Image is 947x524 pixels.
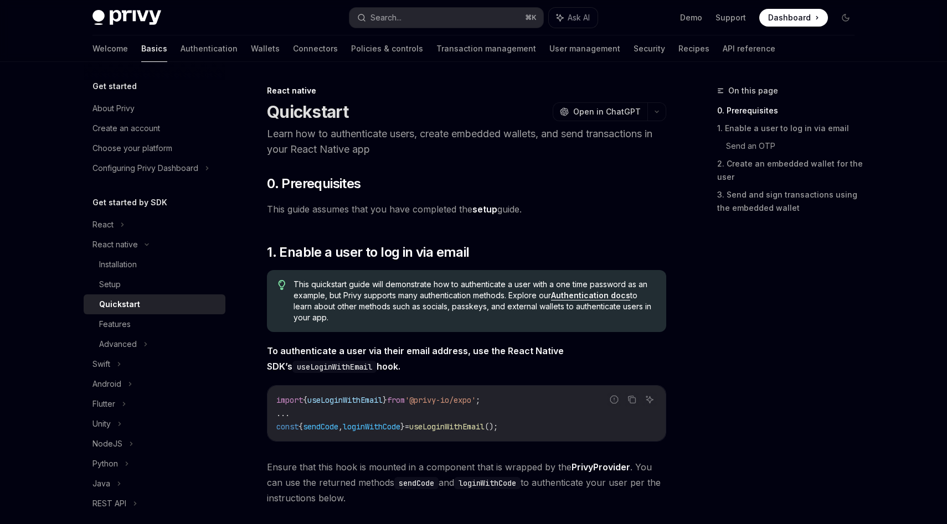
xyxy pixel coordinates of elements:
[92,218,114,231] div: React
[276,422,298,432] span: const
[549,35,620,62] a: User management
[572,461,630,473] a: PrivyProvider
[141,35,167,62] a: Basics
[84,255,225,274] a: Installation
[267,85,666,96] div: React native
[92,497,126,510] div: REST API
[370,11,402,24] div: Search...
[436,35,536,62] a: Transaction management
[267,126,666,157] p: Learn how to authenticate users, create embedded wallets, and send transactions in your React Nat...
[181,35,238,62] a: Authentication
[716,12,746,23] a: Support
[99,258,137,271] div: Installation
[276,395,303,405] span: import
[642,392,657,407] button: Ask AI
[625,392,639,407] button: Copy the contents from the code block
[768,12,811,23] span: Dashboard
[298,422,303,432] span: {
[726,137,863,155] a: Send an OTP
[409,422,485,432] span: useLoginWithEmail
[485,422,498,432] span: ();
[92,238,138,251] div: React native
[251,35,280,62] a: Wallets
[267,459,666,506] span: Ensure that this hook is mounted in a component that is wrapped by the . You can use the returned...
[92,102,135,115] div: About Privy
[267,243,469,261] span: 1. Enable a user to log in via email
[92,122,160,135] div: Create an account
[294,279,655,323] span: This quickstart guide will demonstrate how to authenticate a user with a one time password as an ...
[267,175,361,193] span: 0. Prerequisites
[84,138,225,158] a: Choose your platform
[267,345,564,372] strong: To authenticate a user via their email address, use the React Native SDK’s hook.
[267,102,349,122] h1: Quickstart
[568,12,590,23] span: Ask AI
[99,278,121,291] div: Setup
[723,35,775,62] a: API reference
[759,9,828,27] a: Dashboard
[553,102,647,121] button: Open in ChatGPT
[99,298,140,311] div: Quickstart
[99,318,131,331] div: Features
[303,395,307,405] span: {
[717,155,863,186] a: 2. Create an embedded wallet for the user
[293,35,338,62] a: Connectors
[717,102,863,120] a: 0. Prerequisites
[303,422,338,432] span: sendCode
[92,80,137,93] h5: Get started
[292,361,377,373] code: useLoginWithEmail
[717,120,863,137] a: 1. Enable a user to log in via email
[400,422,405,432] span: }
[92,142,172,155] div: Choose your platform
[678,35,709,62] a: Recipes
[472,204,497,215] a: setup
[405,395,476,405] span: '@privy-io/expo'
[92,196,167,209] h5: Get started by SDK
[394,477,439,489] code: sendCode
[92,437,122,450] div: NodeJS
[307,395,383,405] span: useLoginWithEmail
[338,422,343,432] span: ,
[525,13,537,22] span: ⌘ K
[92,477,110,490] div: Java
[84,294,225,314] a: Quickstart
[383,395,387,405] span: }
[278,280,286,290] svg: Tip
[405,422,409,432] span: =
[92,162,198,175] div: Configuring Privy Dashboard
[267,201,666,217] span: This guide assumes that you have completed the guide.
[276,408,290,418] span: ...
[92,457,118,470] div: Python
[607,392,621,407] button: Report incorrect code
[92,35,128,62] a: Welcome
[99,338,137,351] div: Advanced
[84,274,225,294] a: Setup
[84,314,225,334] a: Features
[92,397,115,411] div: Flutter
[92,10,161,25] img: dark logo
[351,35,423,62] a: Policies & controls
[92,377,121,391] div: Android
[680,12,702,23] a: Demo
[387,395,405,405] span: from
[349,8,543,28] button: Search...⌘K
[634,35,665,62] a: Security
[92,357,110,371] div: Swift
[92,417,111,430] div: Unity
[549,8,598,28] button: Ask AI
[476,395,480,405] span: ;
[837,9,855,27] button: Toggle dark mode
[343,422,400,432] span: loginWithCode
[454,477,521,489] code: loginWithCode
[717,186,863,217] a: 3. Send and sign transactions using the embedded wallet
[84,98,225,118] a: About Privy
[84,118,225,138] a: Create an account
[573,106,641,117] span: Open in ChatGPT
[551,290,630,300] a: Authentication docs
[728,84,778,97] span: On this page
